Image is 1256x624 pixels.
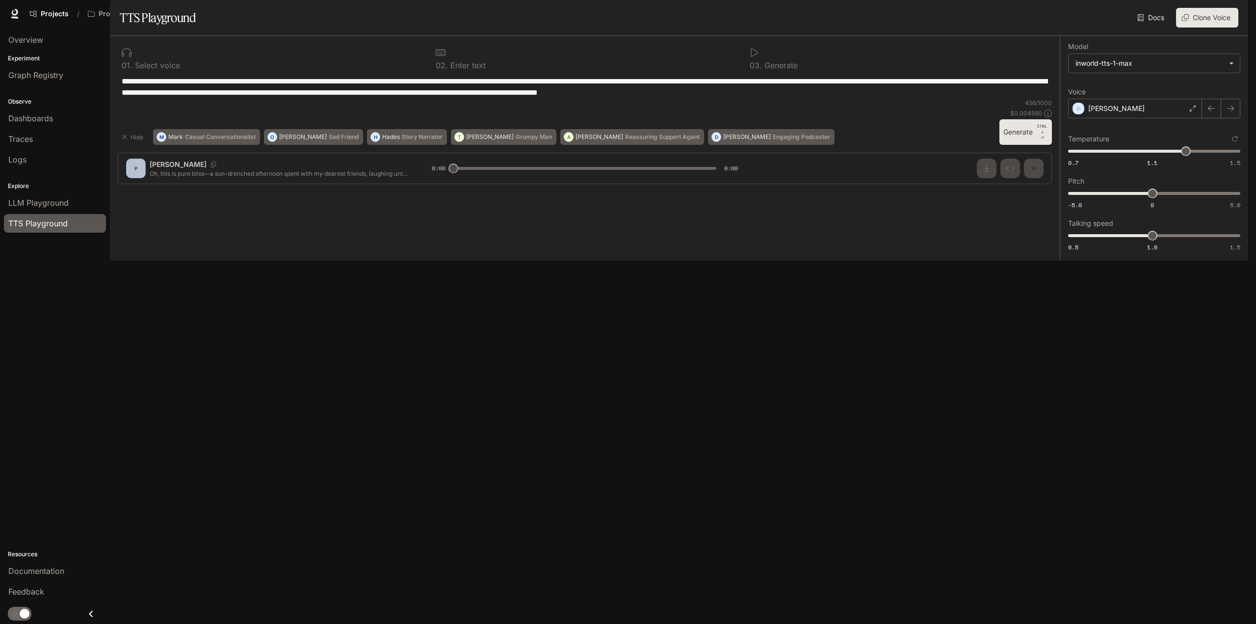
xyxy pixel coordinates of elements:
p: CTRL + [1037,123,1048,135]
p: Mark [168,134,183,140]
div: D [712,129,721,145]
p: [PERSON_NAME] [1088,104,1145,113]
button: Open workspace menu [83,4,169,24]
p: [PERSON_NAME] [576,134,623,140]
div: inworld-tts-1-max [1069,54,1240,73]
p: 456 / 1000 [1025,99,1052,107]
div: A [564,129,573,145]
p: [PERSON_NAME] [279,134,327,140]
span: Projects [41,10,69,18]
button: O[PERSON_NAME]Sad Friend [264,129,363,145]
p: Grumpy Man [516,134,552,140]
div: M [157,129,166,145]
button: GenerateCTRL +⏎ [999,119,1052,145]
span: 1.1 [1147,159,1157,167]
p: [PERSON_NAME] [466,134,514,140]
a: Go to projects [26,4,73,24]
p: Reassuring Support Agent [625,134,700,140]
p: Model [1068,43,1088,50]
p: Sad Friend [329,134,359,140]
p: Voice [1068,88,1086,95]
p: Casual Conversationalist [185,134,256,140]
span: 1.5 [1230,159,1240,167]
div: inworld-tts-1-max [1075,58,1224,68]
span: 1.5 [1230,243,1240,251]
span: 0.7 [1068,159,1078,167]
p: Engaging Podcaster [773,134,830,140]
h1: TTS Playground [120,8,196,27]
div: T [455,129,464,145]
div: O [268,129,277,145]
span: 0 [1151,201,1154,209]
p: Talking speed [1068,220,1113,227]
button: D[PERSON_NAME]Engaging Podcaster [708,129,835,145]
a: Docs [1135,8,1168,27]
p: ⏎ [1037,123,1048,141]
button: HHadesStory Narrator [367,129,447,145]
p: 0 3 . [750,61,762,69]
p: $ 0.004560 [1010,109,1042,117]
p: Enter text [448,61,486,69]
button: Reset to default [1230,134,1240,144]
p: Hades [382,134,400,140]
p: Generate [762,61,798,69]
p: Temperature [1068,136,1109,142]
button: MMarkCasual Conversationalist [153,129,260,145]
p: Project Atlas (NBCU) Multi-Agent [99,10,154,18]
button: Clone Voice [1176,8,1238,27]
div: H [371,129,380,145]
button: A[PERSON_NAME]Reassuring Support Agent [560,129,704,145]
p: Story Narrator [402,134,443,140]
button: Hide [118,129,149,145]
button: T[PERSON_NAME]Grumpy Man [451,129,556,145]
span: -5.0 [1068,201,1082,209]
span: 0.5 [1068,243,1078,251]
p: [PERSON_NAME] [723,134,771,140]
p: 0 1 . [122,61,132,69]
span: 5.0 [1230,201,1240,209]
span: 1.0 [1147,243,1157,251]
div: / [73,9,83,19]
p: Pitch [1068,178,1084,185]
p: Select voice [132,61,180,69]
p: 0 2 . [436,61,448,69]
